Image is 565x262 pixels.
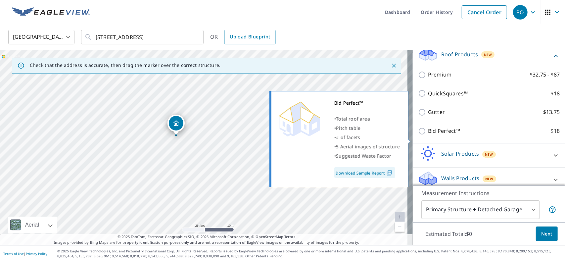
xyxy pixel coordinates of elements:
a: Current Level 20, Zoom In Disabled [395,212,405,222]
div: OR [210,30,276,44]
p: Gutter [428,108,445,116]
span: Pitch table [336,125,360,131]
div: Bid Perfect™ [334,98,400,108]
div: PO [513,5,528,20]
span: New [485,152,493,157]
span: © 2025 TomTom, Earthstar Geographics SIO, © 2025 Microsoft Corporation, © [118,234,295,240]
p: $32.75 - $87 [530,71,560,79]
div: Aerial [23,217,41,233]
img: Premium [276,98,323,138]
span: New [484,52,492,57]
div: Roof ProductsNew [418,46,560,65]
div: Aerial [8,217,57,233]
div: • [334,114,400,124]
p: QuickSquares™ [428,89,468,98]
p: Measurement Instructions [421,189,556,197]
p: Solar Products [441,150,479,158]
div: [GEOGRAPHIC_DATA] [8,28,74,46]
p: $18 [551,127,560,135]
button: Close [390,61,398,70]
p: $18 [551,89,560,98]
div: • [334,151,400,161]
img: Pdf Icon [385,170,394,176]
p: | [3,252,47,256]
p: Roof Products [441,50,478,58]
a: Terms of Use [3,251,24,256]
span: # of facets [336,134,360,140]
img: EV Logo [12,7,90,17]
p: Premium [428,71,451,79]
span: Suggested Waste Factor [336,153,391,159]
a: Current Level 20, Zoom Out [395,222,405,232]
div: • [334,142,400,151]
div: Primary Structure + Detached Garage [421,200,540,219]
div: • [334,124,400,133]
p: Walls Products [441,174,479,182]
div: Walls ProductsNew [418,171,560,189]
span: Next [541,230,552,238]
a: Terms [284,234,295,239]
span: 5 Aerial images of structure [336,143,400,150]
a: OpenStreetMap [256,234,283,239]
p: Estimated Total: $0 [420,227,478,241]
a: Privacy Policy [26,251,47,256]
p: Check that the address is accurate, then drag the marker over the correct structure. [30,62,220,68]
span: Upload Blueprint [230,33,270,41]
div: Solar ProductsNew [418,146,560,165]
span: Total roof area [336,116,370,122]
a: Download Sample Report [334,167,395,178]
div: • [334,133,400,142]
a: Upload Blueprint [224,30,275,44]
button: Next [536,227,558,241]
span: New [485,176,494,182]
p: © 2025 Eagle View Technologies, Inc. and Pictometry International Corp. All Rights Reserved. Repo... [57,249,562,259]
span: Your report will include the primary structure and a detached garage if one exists. [548,206,556,214]
input: Search by address or latitude-longitude [96,28,190,46]
div: Dropped pin, building 1, Residential property, 5592 Brightwood Rd Bethel Park, PA 15102 [167,115,185,135]
p: Bid Perfect™ [428,127,460,135]
a: Cancel Order [462,5,507,19]
p: $13.75 [543,108,560,116]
